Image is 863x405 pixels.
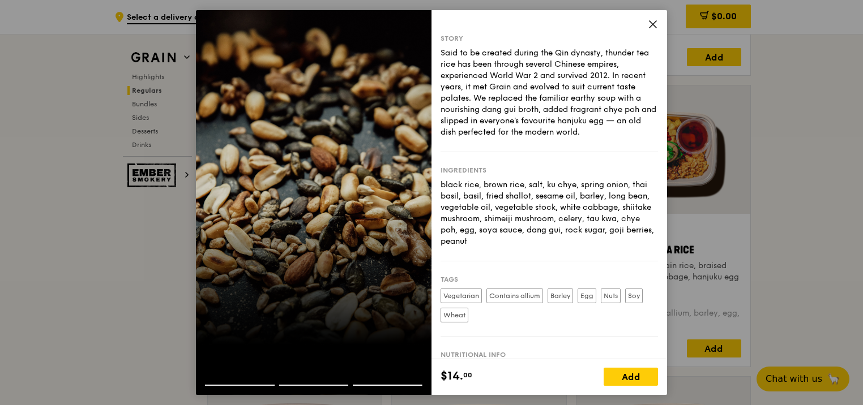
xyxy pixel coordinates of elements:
[441,34,658,43] div: Story
[441,179,658,247] div: black rice, brown rice, salt, ku chye, spring onion, thai basil, basil, fried shallot, sesame oil...
[441,308,468,322] label: Wheat
[441,350,658,359] div: Nutritional info
[441,288,482,303] label: Vegetarian
[441,368,463,385] span: $14.
[486,288,543,303] label: Contains allium
[441,166,658,175] div: Ingredients
[463,370,472,380] span: 00
[441,48,658,138] div: Said to be created during the Qin dynasty, thunder tea rice has been through several Chinese empi...
[441,275,658,284] div: Tags
[625,288,643,303] label: Soy
[548,288,573,303] label: Barley
[578,288,596,303] label: Egg
[604,368,658,386] div: Add
[601,288,621,303] label: Nuts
